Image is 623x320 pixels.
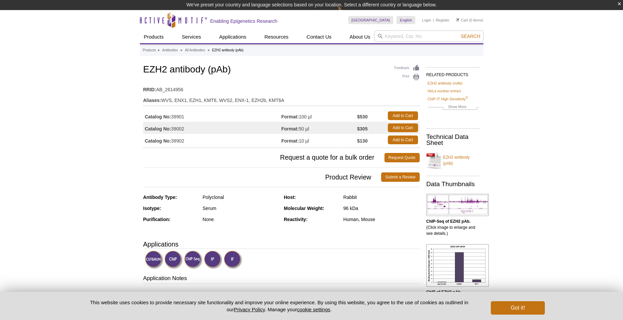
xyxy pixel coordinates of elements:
[426,290,462,295] b: ChIP of EZH2 pAb.
[461,34,480,39] span: Search
[143,172,381,182] span: Product Review
[143,206,161,211] strong: Isotype:
[388,111,418,120] a: Add to Cart
[388,123,418,132] a: Add to Cart
[428,96,468,102] a: ChIP-IT High Sensitivity®
[428,104,479,111] a: Show More
[426,244,489,287] img: EZH2 antibody (pAb) tested by ChIP.
[143,134,281,146] td: 39902
[303,31,335,43] a: Contact Us
[224,251,242,269] img: Immunofluorescence Validated
[140,31,168,43] a: Products
[384,153,420,162] a: Request Quote
[145,126,171,132] strong: Catalog No:
[281,134,357,146] td: 10 µl
[178,31,205,43] a: Services
[397,16,415,24] a: English
[374,31,483,42] input: Keyword, Cat. No.
[284,217,308,222] strong: Reactivity:
[145,138,171,144] strong: Catalog No:
[456,18,459,21] img: Your Cart
[79,299,480,313] p: This website uses cookies to provide necessary site functionality and improve your online experie...
[234,307,265,312] a: Privacy Policy
[281,114,299,120] strong: Format:
[143,47,156,53] a: Products
[143,153,384,162] span: Request a quote for a bulk order
[436,18,450,22] a: Register
[281,110,357,122] td: 100 µl
[343,194,419,200] div: Rabbit
[428,88,461,94] a: HeLa nuclear extract
[426,150,480,170] a: EZH2 antibody (pAb)
[343,205,419,211] div: 96 kDa
[348,16,394,24] a: [GEOGRAPHIC_DATA]
[203,194,279,200] div: Polyclonal
[143,217,171,222] strong: Purification:
[143,239,420,249] h3: Applications
[466,96,468,99] sup: ®
[143,87,156,93] strong: RRID:
[343,216,419,222] div: Human, Mouse
[357,126,368,132] strong: $305
[338,5,355,21] img: Change Here
[204,251,222,269] img: Immunoprecipitation Validated
[145,114,171,120] strong: Catalog No:
[143,83,420,93] td: AB_2614956
[426,181,480,187] h2: Data Thumbnails
[395,64,420,72] a: Feedback
[260,31,293,43] a: Resources
[456,16,483,24] li: (0 items)
[143,93,420,104] td: WVS, ENX1, EZH1, KMT6, WVS2, ENX-1, EZH2b, KMT6A
[426,219,471,224] b: ChIP-Seq of EZH2 pAb.
[180,48,183,52] li: »
[143,64,420,76] h1: EZH2 antibody (pAb)
[143,122,281,134] td: 39002
[284,195,296,200] strong: Host:
[212,48,243,52] li: EZH2 antibody (pAb)
[422,18,431,22] a: Login
[143,110,281,122] td: 39901
[215,31,250,43] a: Applications
[426,289,480,307] p: (Click image to enlarge and see details.)
[210,18,277,24] h2: Enabling Epigenetics Research
[388,136,418,144] a: Add to Cart
[145,251,163,269] img: CUT&RUN Validated
[281,138,299,144] strong: Format:
[284,206,324,211] strong: Molecular Weight:
[433,16,434,24] li: |
[281,126,299,132] strong: Format:
[143,97,161,103] strong: Aliases:
[158,48,160,52] li: »
[164,251,183,269] img: ChIP Validated
[281,122,357,134] td: 50 µl
[459,33,482,39] button: Search
[162,47,178,53] a: Antibodies
[456,18,468,22] a: Cart
[203,216,279,222] div: None
[381,172,419,182] a: Submit a Review
[184,251,203,269] img: ChIP-Seq Validated
[297,307,330,312] button: cookie settings
[426,218,480,236] p: (Click image to enlarge and see details.)
[426,67,480,79] h2: RELATED PRODUCTS
[143,195,177,200] strong: Antibody Type:
[346,31,374,43] a: About Us
[426,134,480,146] h2: Technical Data Sheet
[143,274,420,284] h3: Application Notes
[185,47,205,53] a: All Antibodies
[203,205,279,211] div: Serum
[395,73,420,81] a: Print
[491,301,544,315] button: Got it!
[357,114,368,120] strong: $530
[357,138,368,144] strong: $130
[208,48,210,52] li: »
[426,194,489,216] img: EZH2 antibody (pAb) tested by ChIP-Seq.
[428,80,463,86] a: EZH2 antibody (mAb)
